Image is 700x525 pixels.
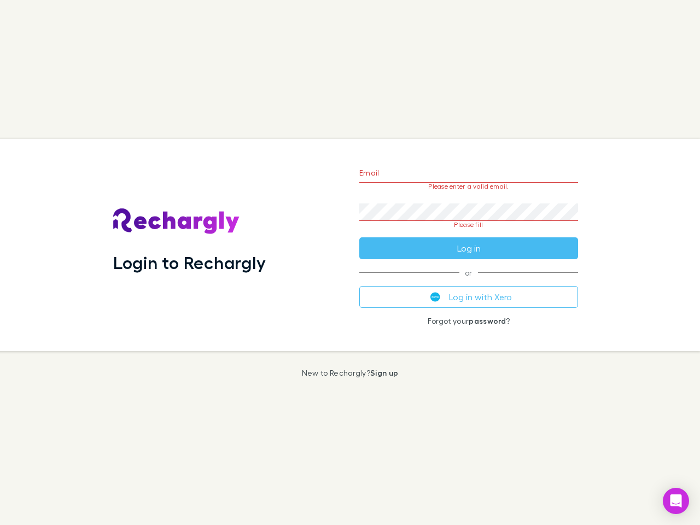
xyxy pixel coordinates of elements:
span: or [359,272,578,273]
a: password [469,316,506,325]
img: Rechargly's Logo [113,208,240,235]
button: Log in with Xero [359,286,578,308]
img: Xero's logo [430,292,440,302]
p: New to Rechargly? [302,369,399,377]
a: Sign up [370,368,398,377]
p: Forgot your ? [359,317,578,325]
p: Please enter a valid email. [359,183,578,190]
button: Log in [359,237,578,259]
p: Please fill [359,221,578,229]
h1: Login to Rechargly [113,252,266,273]
div: Open Intercom Messenger [663,488,689,514]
